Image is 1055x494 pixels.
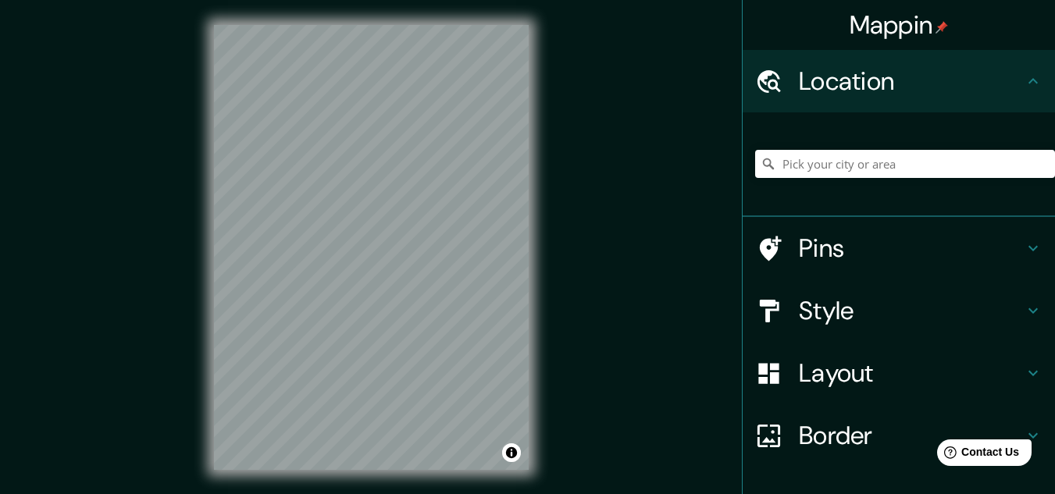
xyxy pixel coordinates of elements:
[743,217,1055,279] div: Pins
[755,150,1055,178] input: Pick your city or area
[799,420,1024,451] h4: Border
[850,9,949,41] h4: Mappin
[743,404,1055,467] div: Border
[502,443,521,462] button: Toggle attribution
[799,357,1024,389] h4: Layout
[799,233,1024,264] h4: Pins
[799,295,1024,326] h4: Style
[916,433,1038,477] iframe: Help widget launcher
[743,279,1055,342] div: Style
[214,25,529,470] canvas: Map
[799,66,1024,97] h4: Location
[743,50,1055,112] div: Location
[936,21,948,34] img: pin-icon.png
[743,342,1055,404] div: Layout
